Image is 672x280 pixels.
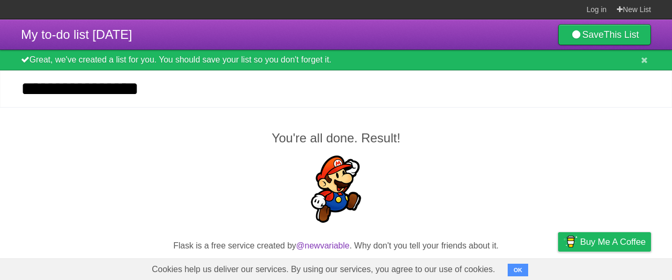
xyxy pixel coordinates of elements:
a: SaveThis List [558,24,651,45]
span: My to-do list [DATE] [21,27,132,42]
img: Super Mario [302,155,370,223]
h2: You're all done. Result! [21,129,651,148]
span: Buy me a coffee [580,233,646,251]
span: Cookies help us deliver our services. By using our services, you agree to our use of cookies. [141,259,506,280]
b: This List [604,29,639,40]
a: Buy me a coffee [558,232,651,252]
p: Flask is a free service created by . Why don't you tell your friends about it. [21,240,651,252]
img: Buy me a coffee [563,233,577,251]
button: OK [508,264,528,276]
a: @newvariable [296,241,350,250]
